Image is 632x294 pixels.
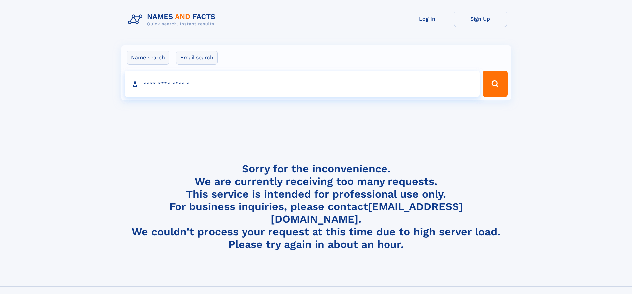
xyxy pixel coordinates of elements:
[127,51,169,65] label: Name search
[125,11,221,29] img: Logo Names and Facts
[125,71,480,97] input: search input
[271,200,463,225] a: [EMAIL_ADDRESS][DOMAIN_NAME]
[483,71,507,97] button: Search Button
[176,51,218,65] label: Email search
[401,11,454,27] a: Log In
[454,11,507,27] a: Sign Up
[125,162,507,251] h4: Sorry for the inconvenience. We are currently receiving too many requests. This service is intend...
